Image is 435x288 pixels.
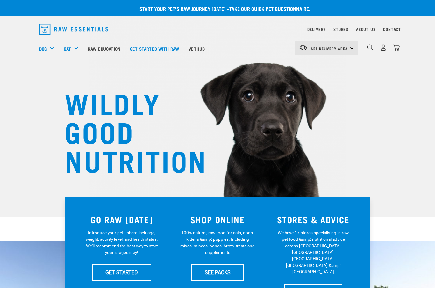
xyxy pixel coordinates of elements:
h3: GO RAW [DATE] [78,215,166,224]
h3: STORES & ADVICE [269,215,357,224]
nav: dropdown navigation [34,21,401,37]
img: Raw Essentials Logo [39,24,108,35]
img: home-icon@2x.png [393,44,400,51]
p: Introduce your pet—share their age, weight, activity level, and health status. We'll recommend th... [84,230,159,256]
a: GET STARTED [92,264,151,280]
a: SEE PACKS [191,264,244,280]
a: Contact [383,28,401,30]
a: Vethub [184,36,210,61]
a: Get started with Raw [125,36,184,61]
h3: SHOP ONLINE [174,215,262,224]
a: Raw Education [83,36,125,61]
a: Stores [333,28,348,30]
span: Set Delivery Area [311,47,348,49]
a: take our quick pet questionnaire. [229,7,310,10]
p: 100% natural, raw food for cats, dogs, kittens &amp; puppies. Including mixes, minces, bones, bro... [180,230,255,256]
a: Delivery [307,28,326,30]
h1: WILDLY GOOD NUTRITION [65,88,192,174]
img: van-moving.png [299,45,308,50]
img: user.png [380,44,387,51]
a: Cat [64,45,71,52]
p: We have 17 stores specialising in raw pet food &amp; nutritional advice across [GEOGRAPHIC_DATA],... [276,230,351,275]
img: home-icon-1@2x.png [367,44,373,50]
a: Dog [39,45,47,52]
a: About Us [356,28,375,30]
